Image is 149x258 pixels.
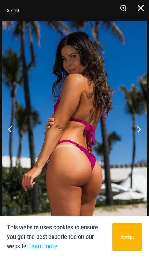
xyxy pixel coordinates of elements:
[7,5,19,16] div: 3 / 10
[28,243,57,250] a: Learn more
[7,223,107,251] p: This website uses cookies to ensure you get the best experience on our website.
[112,223,142,251] button: Accept
[2,21,147,237] img: Tight Rope Pink 319 Top 4228 Thong 07
[123,112,149,146] button: Next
